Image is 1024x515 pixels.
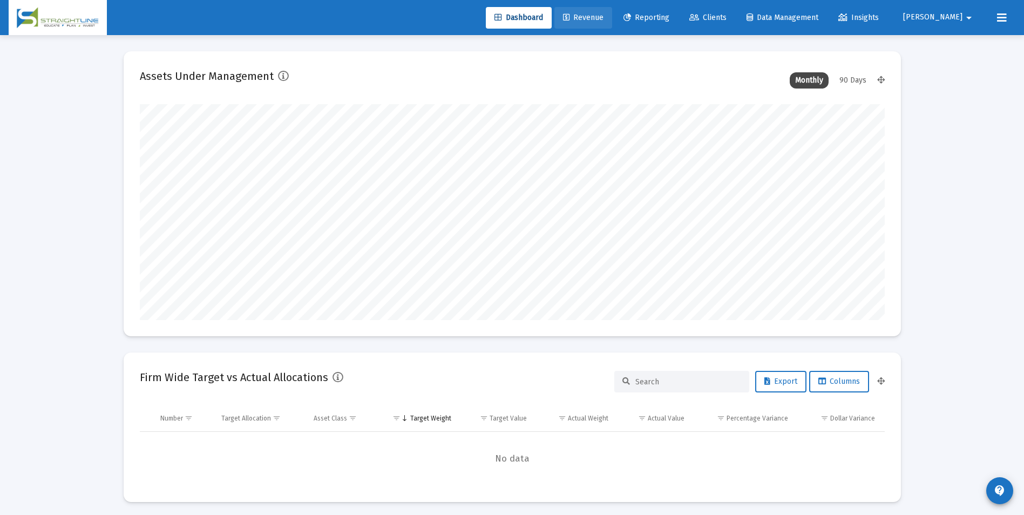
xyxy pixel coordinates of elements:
span: Show filter options for column 'Target Allocation' [273,414,281,422]
span: Export [764,377,797,386]
div: Dollar Variance [830,414,875,423]
td: Column Number [153,405,214,431]
a: Revenue [554,7,612,29]
h2: Firm Wide Target vs Actual Allocations [140,369,328,386]
a: Dashboard [486,7,552,29]
span: Show filter options for column 'Target Weight' [392,414,401,422]
div: 90 Days [834,72,872,89]
td: Column Dollar Variance [796,405,884,431]
span: No data [140,453,885,465]
td: Column Target Allocation [214,405,306,431]
mat-icon: arrow_drop_down [962,7,975,29]
a: Reporting [615,7,678,29]
span: Revenue [563,13,603,22]
button: Export [755,371,806,392]
input: Search [635,377,741,387]
div: Number [160,414,183,423]
span: Columns [818,377,860,386]
mat-icon: contact_support [993,484,1006,497]
a: Data Management [738,7,827,29]
div: Actual Weight [568,414,608,423]
span: Show filter options for column 'Asset Class' [349,414,357,422]
div: Monthly [790,72,829,89]
div: Target Allocation [221,414,271,423]
div: Data grid [140,405,885,486]
div: Actual Value [648,414,684,423]
div: Percentage Variance [727,414,788,423]
td: Column Percentage Variance [692,405,796,431]
img: Dashboard [17,7,99,29]
td: Column Actual Value [616,405,692,431]
span: [PERSON_NAME] [903,13,962,22]
td: Column Asset Class [306,405,378,431]
span: Show filter options for column 'Actual Value' [638,414,646,422]
td: Column Target Weight [378,405,459,431]
a: Clients [681,7,735,29]
span: Data Management [747,13,818,22]
span: Show filter options for column 'Number' [185,414,193,422]
span: Insights [838,13,879,22]
div: Target Value [490,414,527,423]
span: Show filter options for column 'Target Value' [480,414,488,422]
span: Dashboard [494,13,543,22]
td: Column Actual Weight [534,405,615,431]
button: Columns [809,371,869,392]
span: Show filter options for column 'Actual Weight' [558,414,566,422]
td: Column Target Value [459,405,535,431]
span: Reporting [623,13,669,22]
div: Asset Class [314,414,347,423]
h2: Assets Under Management [140,67,274,85]
span: Show filter options for column 'Percentage Variance' [717,414,725,422]
a: Insights [830,7,887,29]
span: Clients [689,13,727,22]
button: [PERSON_NAME] [890,6,988,28]
span: Show filter options for column 'Dollar Variance' [820,414,829,422]
div: Target Weight [410,414,451,423]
